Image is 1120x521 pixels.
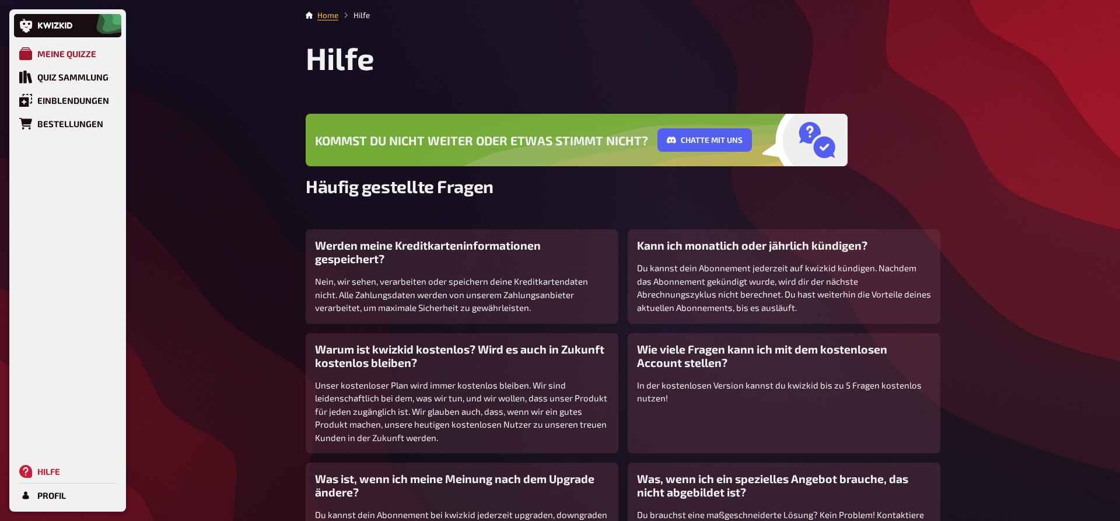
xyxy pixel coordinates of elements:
[317,11,338,20] a: Home
[315,239,609,265] h3: Werden meine Kreditkarteninformationen gespeichert?
[37,48,96,59] div: Meine Quizze
[315,472,609,499] h3: Was ist, wenn ich meine Meinung nach dem Upgrade ändere?
[37,466,60,477] div: Hilfe
[306,114,848,166] button: Kommst du nicht weiter oder etwas stimmt nicht?Chatte mit uns
[637,342,931,369] h3: Wie viele Fragen kann ich mit dem kostenlosen Account stellen?
[14,112,121,135] a: Bestellungen
[306,114,940,166] a: Kommst du nicht weiter oder etwas stimmt nicht?Chatte mit uns
[14,89,121,112] a: Einblendungen
[37,490,66,501] div: Profil
[315,132,648,149] span: Kommst du nicht weiter oder etwas stimmt nicht?
[14,65,121,89] a: Quiz Sammlung
[37,72,108,82] div: Quiz Sammlung
[637,472,931,499] h3: Was, wenn ich ein spezielles Angebot brauche, das nicht abgebildet ist?
[637,379,931,405] p: In der kostenlosen Version kannst du kwizkid bis zu 5 Fragen kostenlos nutzen!
[14,460,121,483] a: Hilfe
[315,379,609,445] p: Unser kostenloser Plan wird immer kostenlos bleiben. Wir sind leidenschaftlich bei dem, was wir t...
[315,342,609,369] h3: Warum ist kwizkid kostenlos? Wird es auch in Zukunft kostenlos bleiben?
[14,42,121,65] a: Meine Quizze
[657,128,752,152] button: Chatte mit uns
[338,9,370,21] li: Hilfe
[315,275,609,314] p: Nein, wir sehen, verarbeiten oder speichern deine Kreditkartendaten nicht. Alle Zahlungsdaten wer...
[637,239,931,252] h3: Kann ich monatlich oder jährlich kündigen?
[37,95,109,106] div: Einblendungen
[306,176,940,197] h2: Häufig gestellte Fragen
[14,484,121,507] a: Profil
[637,261,931,314] p: Du kannst dein Abonnement jederzeit auf kwizkid kündigen. Nachdem das Abonnement gekündigt wurde,...
[317,9,338,21] li: Home
[37,118,103,129] div: Bestellungen
[306,40,940,76] h1: Hilfe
